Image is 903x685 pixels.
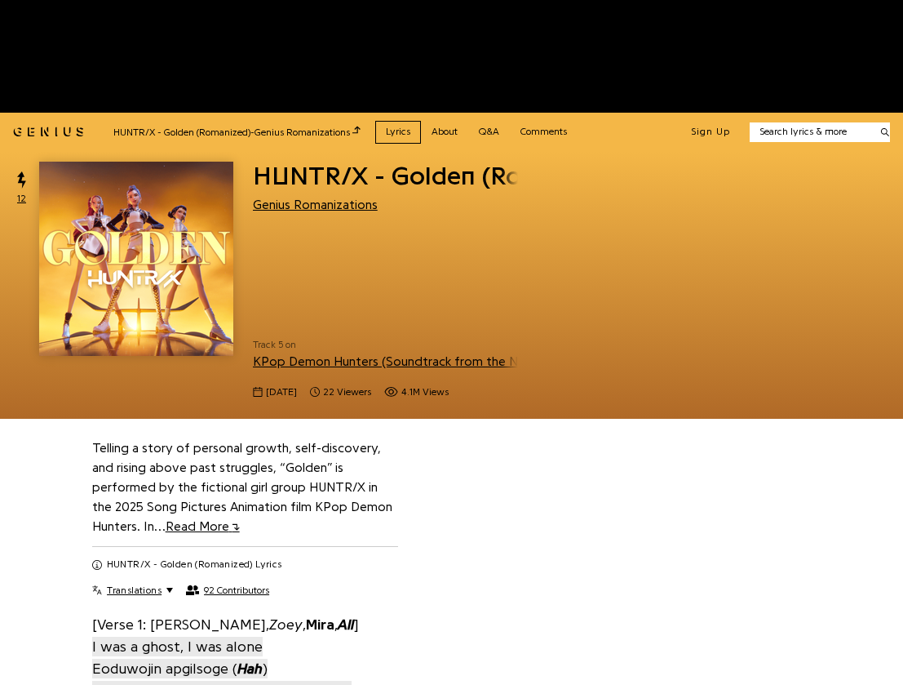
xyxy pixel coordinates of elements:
[421,121,468,143] a: About
[468,121,510,143] a: Q&A
[204,585,269,596] span: 92 Contributors
[107,584,162,597] span: Translations
[253,198,378,211] a: Genius Romanizations
[186,585,269,596] button: 92 Contributors
[17,192,26,206] span: 12
[92,584,173,597] button: Translations
[92,637,268,678] span: I was a ghost, I was alone Eoduwojin apgilsoge ( )
[113,124,361,140] div: HUNTR/X - Golden (Romanized) - Genius Romanizations
[310,385,371,399] span: 22 viewers
[384,385,449,399] span: 4,121,544 views
[39,162,233,356] img: Cover art for HUNTR/X - Golden (Romanized) by Genius Romanizations
[92,635,268,679] a: I was a ghost, I was aloneEoduwojin apgilsoge (Hah)
[323,385,371,399] span: 22 viewers
[253,338,518,352] span: Track 5 on
[253,355,759,368] a: KPop Demon Hunters (Soundtrack from the Netflix Film / Deluxe Version) (Romanized)
[166,520,240,533] span: Read More
[510,121,578,143] a: Comments
[691,126,730,139] button: Sign Up
[306,617,334,632] b: Mira
[375,121,421,143] a: Lyrics
[338,617,354,632] b: All
[401,385,449,399] span: 4.1M views
[266,385,297,399] span: [DATE]
[750,125,871,139] input: Search lyrics & more
[269,617,303,632] i: Zoey
[253,163,627,189] span: HUNTR/X - Golden (Romanized)
[107,558,282,572] h2: HUNTR/X - Golden (Romanized) Lyrics
[92,442,392,533] a: Telling a story of personal growth, self-discovery, and rising above past struggles, “Golden” is ...
[237,661,263,676] b: Hah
